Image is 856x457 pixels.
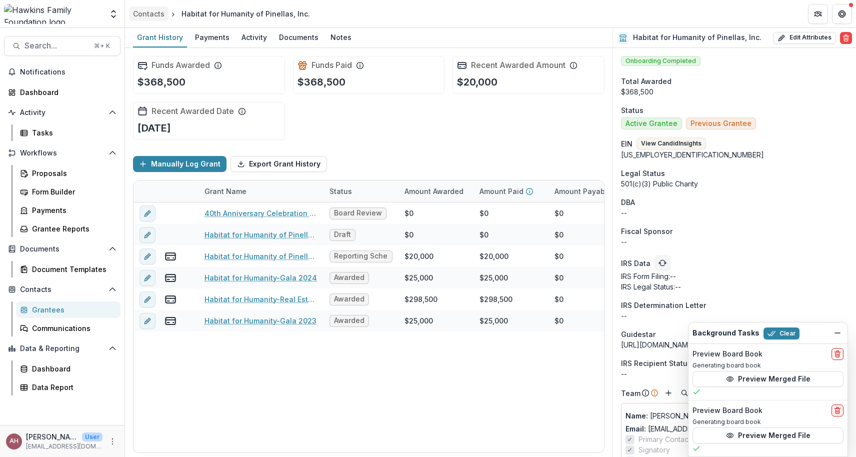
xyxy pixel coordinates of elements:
a: Communications [16,320,120,336]
h2: Funds Paid [311,60,352,70]
span: Fiscal Sponsor [621,226,672,236]
div: Contacts [133,8,164,19]
div: Document Templates [32,264,112,274]
span: Guidestar [621,329,655,339]
a: Habitat for Humanity of Pinellas, Inc. - 2024 - CAC HFF Grant Application [204,251,317,261]
a: Document Templates [16,261,120,277]
p: Generating board book [692,417,843,426]
div: 501(c)(3) Public Charity [621,178,848,189]
p: EIN [621,138,632,149]
button: edit [139,205,155,221]
div: ⌘ + K [92,40,112,51]
button: Open Documents [4,241,120,257]
button: Open entity switcher [106,4,120,24]
div: Dashboard [20,87,112,97]
div: Amount Awarded [398,180,473,202]
a: Dashboard [4,84,120,100]
button: Delete [840,32,852,44]
div: $0 [554,251,563,261]
span: Reporting Schedule [334,252,388,260]
button: Open Contacts [4,281,120,297]
span: Activity [20,108,104,117]
button: refresh [654,255,670,271]
a: Habitat for Humanity of Pinellas, Inc. - 2025 - CAC HFF Grant Application [204,229,317,240]
a: Activity [237,28,271,47]
div: Form Builder [32,186,112,197]
span: Board Review [334,209,382,217]
p: [PERSON_NAME] [625,410,791,421]
button: Partners [808,4,828,24]
div: [URL][DOMAIN_NAME][US_EMPLOYER_IDENTIFICATION_NUMBER] [621,339,848,350]
a: Form Builder [16,183,120,200]
button: view-payments [164,293,176,305]
button: edit [139,313,155,329]
div: $0 [554,294,563,304]
div: $0 [404,208,413,218]
div: $25,000 [404,315,433,326]
a: Payments [191,28,233,47]
button: Preview Merged File [692,427,843,443]
div: $25,000 [479,272,508,283]
button: view-payments [164,315,176,327]
div: Documents [275,30,322,44]
div: Habitat for Humanity of Pinellas, Inc. [181,8,310,19]
button: Preview Merged File [692,371,843,387]
a: Data Report [16,379,120,395]
h2: Recent Awarded Amount [471,60,565,70]
div: $0 [404,229,413,240]
div: Notes [326,30,355,44]
span: Email: [625,424,646,433]
div: $0 [554,208,563,218]
span: Total Awarded [621,76,671,86]
button: edit [139,248,155,264]
div: Angela Hawkins [9,438,18,444]
a: Habitat for Humanity-Gala 2024 [204,272,317,283]
a: Documents [275,28,322,47]
div: $20,000 [479,251,508,261]
span: Data & Reporting [20,344,104,353]
h2: Habitat for Humanity of Pinellas, Inc. [633,33,761,42]
div: -- [621,368,848,379]
a: Payments [16,202,120,218]
a: Notes [326,28,355,47]
p: IRS Data [621,258,650,268]
button: Export Grant History [230,156,327,172]
button: Clear [763,327,799,339]
button: Notifications [4,64,120,80]
p: User [82,432,102,441]
div: Grant Name [198,180,323,202]
span: Onboarding Completed [621,56,700,66]
div: Proposals [32,168,112,178]
div: [US_EMPLOYER_IDENTIFICATION_NUMBER] [621,149,848,160]
div: $0 [554,272,563,283]
p: Generating board book [692,361,843,370]
a: Contacts [129,6,168,21]
span: Contacts [20,285,104,294]
p: $368,500 [297,74,345,89]
span: Draft [334,230,351,239]
div: Amount Awarded [398,186,469,196]
span: Active Grantee [625,119,677,128]
a: Dashboard [16,360,120,377]
div: Grant Name [198,186,252,196]
span: Legal Status [621,168,665,178]
div: Communications [32,323,112,333]
div: Activity [237,30,271,44]
h2: Background Tasks [692,329,759,337]
button: view-payments [164,272,176,284]
h2: Recent Awarded Date [151,106,234,116]
button: edit [139,227,155,243]
span: Notifications [20,68,116,76]
span: Awarded [334,316,364,325]
a: Proposals [16,165,120,181]
p: [PERSON_NAME] [26,431,78,442]
span: Primary Contact [638,434,690,444]
button: Manually Log Grant [133,156,226,172]
div: Grantees [32,304,112,315]
button: delete [831,404,843,416]
div: Data Report [32,382,112,392]
img: Hawkins Family Foundation logo [4,4,102,24]
div: Amount Paid [473,180,548,202]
